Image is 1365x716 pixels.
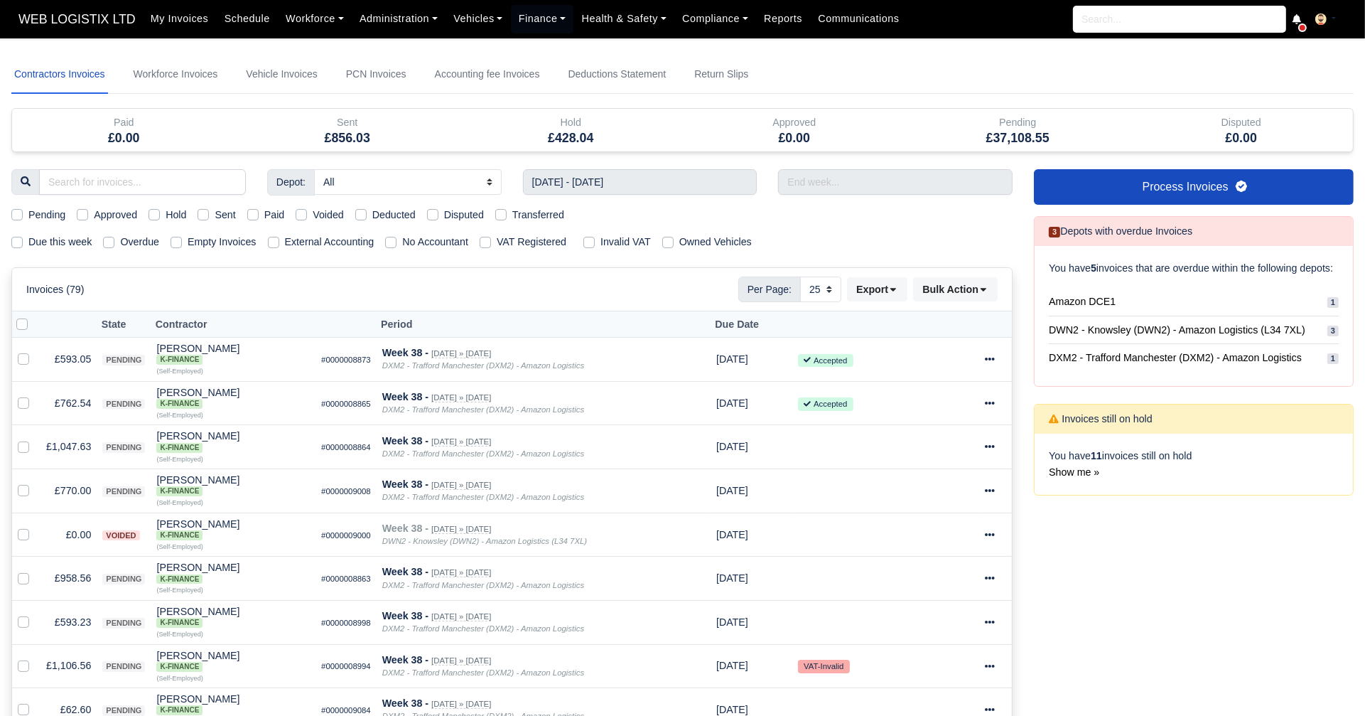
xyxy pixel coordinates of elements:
a: Accounting fee Invoices [432,55,543,94]
small: [DATE] » [DATE] [431,349,491,358]
div: Approved [694,114,896,131]
div: [PERSON_NAME] [156,388,310,409]
th: State [97,311,151,338]
a: Vehicle Invoices [243,55,320,94]
a: Finance [511,5,574,33]
small: #0000008994 [321,662,371,670]
small: (Self-Employed) [156,631,203,638]
div: [PERSON_NAME] [156,562,310,584]
input: Start week... [523,169,757,195]
span: WEB LOGISTIX LTD [11,5,143,33]
small: #0000009008 [321,487,371,496]
small: #0000008873 [321,356,371,364]
span: pending [102,574,145,584]
a: Deductions Statement [565,55,669,94]
label: Due this week [28,234,92,250]
i: DWN2 - Knowsley (DWN2) - Amazon Logistics (L34 7XL) [382,537,587,545]
h5: £0.00 [1140,131,1343,146]
span: voided [102,530,139,541]
span: K-Finance [156,355,203,365]
small: (Self-Employed) [156,456,203,463]
a: DXM2 - Trafford Manchester (DXM2) - Amazon Logistics 1 [1049,344,1339,372]
span: 1 week from now [716,397,748,409]
td: £770.00 [41,469,97,513]
p: You have invoices that are overdue within the following depots: [1049,260,1339,277]
i: DXM2 - Trafford Manchester (DXM2) - Amazon Logistics [382,493,584,501]
small: (Self-Employed) [156,543,203,550]
th: Due Date [711,311,792,338]
h6: Invoices still on hold [1049,413,1153,425]
div: [PERSON_NAME] [156,475,310,496]
small: [DATE] » [DATE] [431,393,491,402]
strong: Week 38 - [382,391,428,402]
label: Paid [264,207,285,223]
label: Overdue [120,234,159,250]
label: Transferred [512,207,564,223]
a: Compliance [674,5,756,33]
a: Workforce [278,5,352,33]
a: Reports [756,5,810,33]
span: K-Finance [156,618,203,628]
i: DXM2 - Trafford Manchester (DXM2) - Amazon Logistics [382,405,584,414]
h5: £0.00 [694,131,896,146]
strong: Week 38 - [382,435,428,447]
span: 1 week from now [716,485,748,496]
span: K-Finance [156,575,203,584]
small: (Self-Employed) [156,499,203,506]
i: DXM2 - Trafford Manchester (DXM2) - Amazon Logistics [382,361,584,370]
small: [DATE] » [DATE] [431,700,491,709]
div: Bulk Action [913,277,998,301]
a: Return Slips [691,55,751,94]
small: Accepted [798,397,853,410]
span: Per Page: [738,277,801,302]
span: DXM2 - Trafford Manchester (DXM2) - Amazon Logistics [1049,350,1302,366]
span: 1 [1327,353,1339,364]
small: #0000008864 [321,443,371,451]
label: Hold [166,207,186,223]
strong: Week 38 - [382,523,428,534]
input: Search... [1073,6,1286,33]
label: Empty Invoices [188,234,257,250]
a: Process Invoices [1034,169,1354,205]
small: [DATE] » [DATE] [431,656,491,666]
small: #0000009084 [321,706,371,715]
a: DWN2 - Knowsley (DWN2) - Amazon Logistics (L34 7XL) 3 [1049,316,1339,345]
label: Invalid VAT [600,234,651,250]
label: Approved [94,207,137,223]
div: Hold [459,109,683,151]
div: [PERSON_NAME] K-Finance [156,562,310,584]
i: DXM2 - Trafford Manchester (DXM2) - Amazon Logistics [382,581,584,589]
div: [PERSON_NAME] [156,607,310,628]
label: Owned Vehicles [679,234,752,250]
small: VAT-Invalid [798,660,849,673]
h6: Invoices (79) [26,284,85,296]
div: [PERSON_NAME] K-Finance [156,475,310,496]
div: [PERSON_NAME] [156,694,310,715]
span: 1 week from now [716,704,748,715]
small: (Self-Employed) [156,675,203,682]
th: Period [377,311,711,338]
span: pending [102,486,145,497]
div: Paid [23,114,225,131]
a: Vehicles [446,5,511,33]
small: #0000009000 [321,531,371,540]
div: Sent [247,114,449,131]
span: K-Finance [156,486,203,496]
div: [PERSON_NAME] K-Finance [156,651,310,672]
span: 1 [1327,297,1339,308]
div: [PERSON_NAME] [156,431,310,452]
h5: £37,108.55 [917,131,1119,146]
td: £593.23 [41,600,97,644]
div: Chat Widget [1294,648,1365,716]
div: Export [847,277,913,301]
div: [PERSON_NAME] K-Finance [156,343,310,365]
div: [PERSON_NAME] K-Finance [156,388,310,409]
span: pending [102,618,145,629]
div: Disputed [1130,109,1354,151]
i: DXM2 - Trafford Manchester (DXM2) - Amazon Logistics [382,668,584,677]
span: 1 week from now [716,572,748,584]
a: Administration [352,5,446,33]
input: Search for invoices... [39,169,246,195]
h5: £0.00 [23,131,225,146]
div: Approved [683,109,907,151]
